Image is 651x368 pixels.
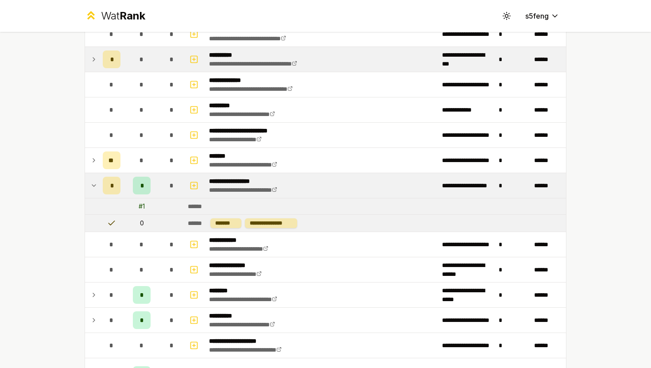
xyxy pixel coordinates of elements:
a: WatRank [85,9,145,23]
div: Wat [101,9,145,23]
span: s5feng [525,11,549,21]
span: Rank [120,9,145,22]
div: # 1 [139,202,145,211]
button: s5feng [518,8,566,24]
td: 0 [124,215,159,232]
